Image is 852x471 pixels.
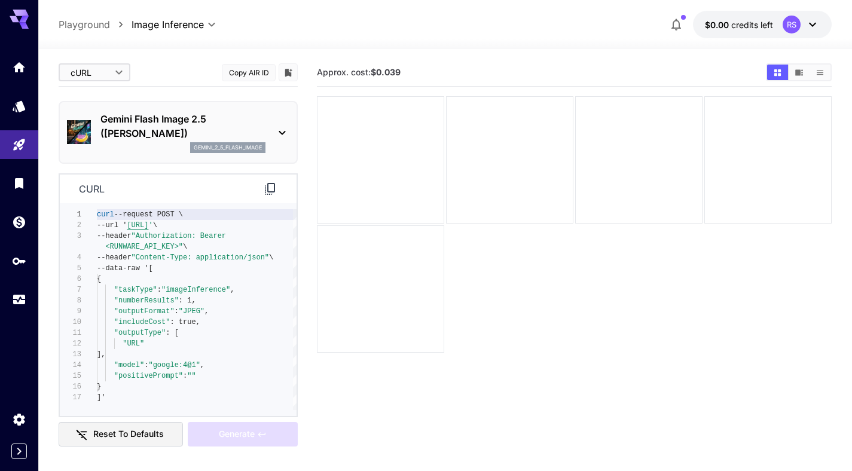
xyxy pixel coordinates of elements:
[114,286,157,294] span: "taskType"
[97,232,132,240] span: --header
[166,329,179,337] span: : [
[810,65,830,80] button: Show media in list view
[204,307,209,316] span: ,
[114,307,175,316] span: "outputFormat"
[148,361,200,369] span: "google:4@1"
[100,112,265,140] p: Gemini Flash Image 2.5 ([PERSON_NAME])
[11,444,27,459] button: Expand sidebar
[60,274,81,285] div: 6
[60,349,81,360] div: 13
[179,296,196,305] span: : 1,
[59,17,110,32] a: Playground
[60,220,81,231] div: 2
[114,318,170,326] span: "includeCost"
[157,286,161,294] span: :
[97,350,105,359] span: ],
[127,221,148,230] span: [URL]
[170,318,200,326] span: : true,
[153,221,157,230] span: \
[767,65,788,80] button: Show media in grid view
[148,221,152,230] span: '
[60,360,81,371] div: 14
[161,286,230,294] span: "imageInference"
[132,17,204,32] span: Image Inference
[97,275,101,283] span: {
[12,215,26,230] div: Wallet
[60,231,81,241] div: 3
[60,392,81,403] div: 17
[114,329,166,337] span: "outputType"
[12,60,26,75] div: Home
[12,412,26,427] div: Settings
[60,338,81,349] div: 12
[59,422,183,446] button: Reset to defaults
[693,11,832,38] button: $0.00RS
[60,317,81,328] div: 10
[60,381,81,392] div: 16
[60,328,81,338] div: 11
[317,67,401,77] span: Approx. cost:
[194,143,262,152] p: gemini_2_5_flash_image
[132,232,226,240] span: "Authorization: Bearer
[60,209,81,220] div: 1
[269,253,273,262] span: \
[114,296,179,305] span: "numberResults"
[60,252,81,263] div: 4
[783,16,801,33] div: RS
[105,243,183,251] span: <RUNWARE_API_KEY>"
[97,210,114,219] span: curl
[114,361,144,369] span: "model"
[144,361,148,369] span: :
[187,372,196,380] span: ""
[12,253,26,268] div: API Keys
[60,306,81,317] div: 9
[60,295,81,306] div: 8
[60,263,81,274] div: 5
[59,17,132,32] nav: breadcrumb
[371,67,401,77] b: $0.039
[705,20,731,30] span: $0.00
[766,63,832,81] div: Show media in grid viewShow media in video viewShow media in list view
[183,243,187,251] span: \
[283,65,294,79] button: Add to library
[97,253,132,262] span: --header
[179,307,204,316] span: "JPEG"
[183,372,187,380] span: :
[114,372,183,380] span: "positivePrompt"
[731,20,773,30] span: credits left
[132,253,269,262] span: "Content-Type: application/json"
[123,340,144,348] span: "URL"
[12,137,26,152] div: Playground
[60,285,81,295] div: 7
[114,210,183,219] span: --request POST \
[97,383,101,391] span: }
[222,64,276,81] button: Copy AIR ID
[67,107,289,158] div: Gemini Flash Image 2.5 ([PERSON_NAME])gemini_2_5_flash_image
[230,286,234,294] span: ,
[97,221,127,230] span: --url '
[12,292,26,307] div: Usage
[175,307,179,316] span: :
[79,182,105,196] p: curl
[97,264,153,273] span: --data-raw '[
[60,371,81,381] div: 15
[789,65,810,80] button: Show media in video view
[71,66,108,79] span: cURL
[200,361,204,369] span: ,
[705,19,773,31] div: $0.00
[12,99,26,114] div: Models
[97,393,105,402] span: ]'
[12,176,26,191] div: Library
